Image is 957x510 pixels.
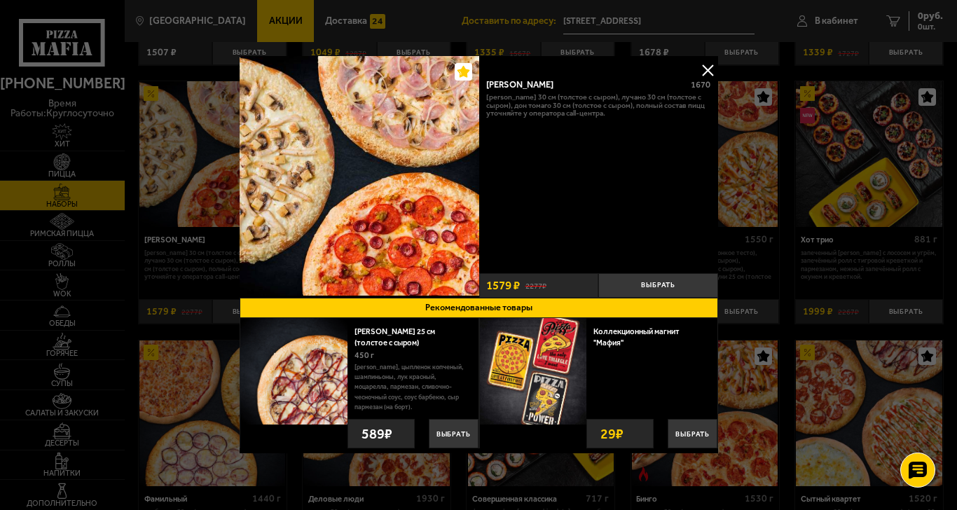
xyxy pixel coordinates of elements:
[240,56,479,296] img: Хет Трик
[525,280,546,291] s: 2277 ₽
[240,56,479,298] a: Хет Трик
[354,362,467,412] p: [PERSON_NAME], цыпленок копченый, шампиньоны, лук красный, моцарелла, пармезан, сливочно-чесночны...
[354,350,373,360] span: 450 г
[354,326,434,348] a: [PERSON_NAME] 25 см (толстое с сыром)
[486,93,710,117] p: [PERSON_NAME] 30 см (толстое с сыром), Лучано 30 см (толстое с сыром), Дон Томаго 30 см (толстое ...
[357,420,395,448] strong: 589 ₽
[240,298,718,318] button: Рекомендованные товары
[668,419,717,448] button: Выбрать
[597,420,627,448] strong: 29 ₽
[598,273,718,298] button: Выбрать
[691,79,710,90] span: 1670
[486,280,520,291] span: 1579 ₽
[428,419,478,448] button: Выбрать
[593,326,680,348] a: Коллекционный магнит "Мафия"
[486,79,682,90] div: [PERSON_NAME]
